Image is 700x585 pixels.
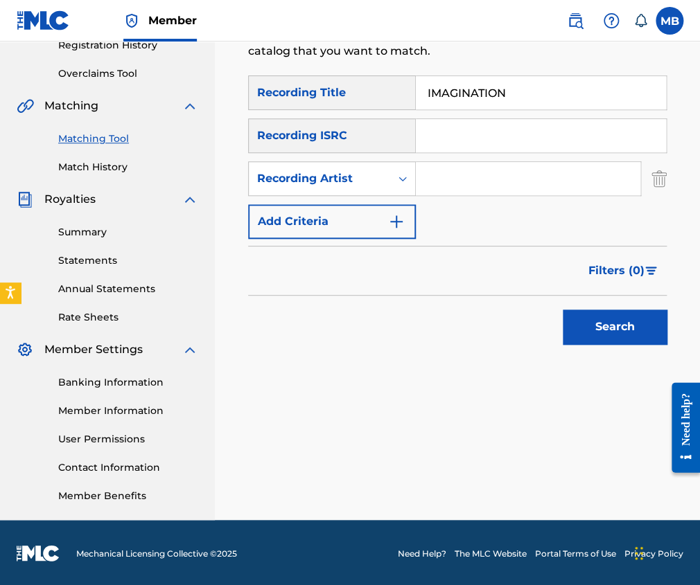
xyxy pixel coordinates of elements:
a: Summary [58,225,198,240]
iframe: Resource Center [660,361,700,494]
img: expand [182,191,198,208]
div: User Menu [656,7,683,35]
a: Overclaims Tool [58,66,198,81]
img: help [603,12,620,29]
span: Member [148,12,197,28]
p: In the next step, you can locate the specific work in your catalog that you want to match. [248,26,570,60]
button: Add Criteria [248,204,416,239]
a: Statements [58,253,198,268]
img: expand [182,341,198,358]
a: Matching Tool [58,132,198,146]
a: Need Help? [398,547,446,559]
iframe: Chat Widget [631,519,700,585]
form: Search Form [248,75,667,351]
a: Member Information [58,404,198,418]
img: filter [645,267,657,275]
button: Filters (0) [580,253,667,288]
a: Portal Terms of Use [535,547,616,559]
a: User Permissions [58,432,198,447]
a: Public Search [561,7,589,35]
a: Banking Information [58,375,198,390]
span: Member Settings [44,341,143,358]
span: Royalties [44,191,96,208]
a: Rate Sheets [58,310,198,325]
span: Matching [44,98,98,114]
a: The MLC Website [455,547,527,559]
img: Royalties [17,191,33,208]
img: Delete Criterion [651,161,667,196]
div: Help [597,7,625,35]
img: 9d2ae6d4665cec9f34b9.svg [388,213,405,230]
img: expand [182,98,198,114]
button: Search [563,309,667,344]
img: Member Settings [17,341,33,358]
div: Notifications [633,14,647,28]
img: Top Rightsholder [123,12,140,29]
img: logo [17,545,60,561]
img: search [567,12,584,29]
div: Drag [635,532,643,574]
img: Matching [17,98,34,114]
span: Mechanical Licensing Collective © 2025 [76,547,237,559]
a: Registration History [58,38,198,53]
span: Filters ( 0 ) [588,262,645,279]
a: Contact Information [58,460,198,475]
a: Member Benefits [58,489,198,503]
a: Privacy Policy [624,547,683,559]
a: Match History [58,160,198,174]
img: MLC Logo [17,10,70,30]
div: Recording Artist [257,170,382,187]
a: Annual Statements [58,282,198,296]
